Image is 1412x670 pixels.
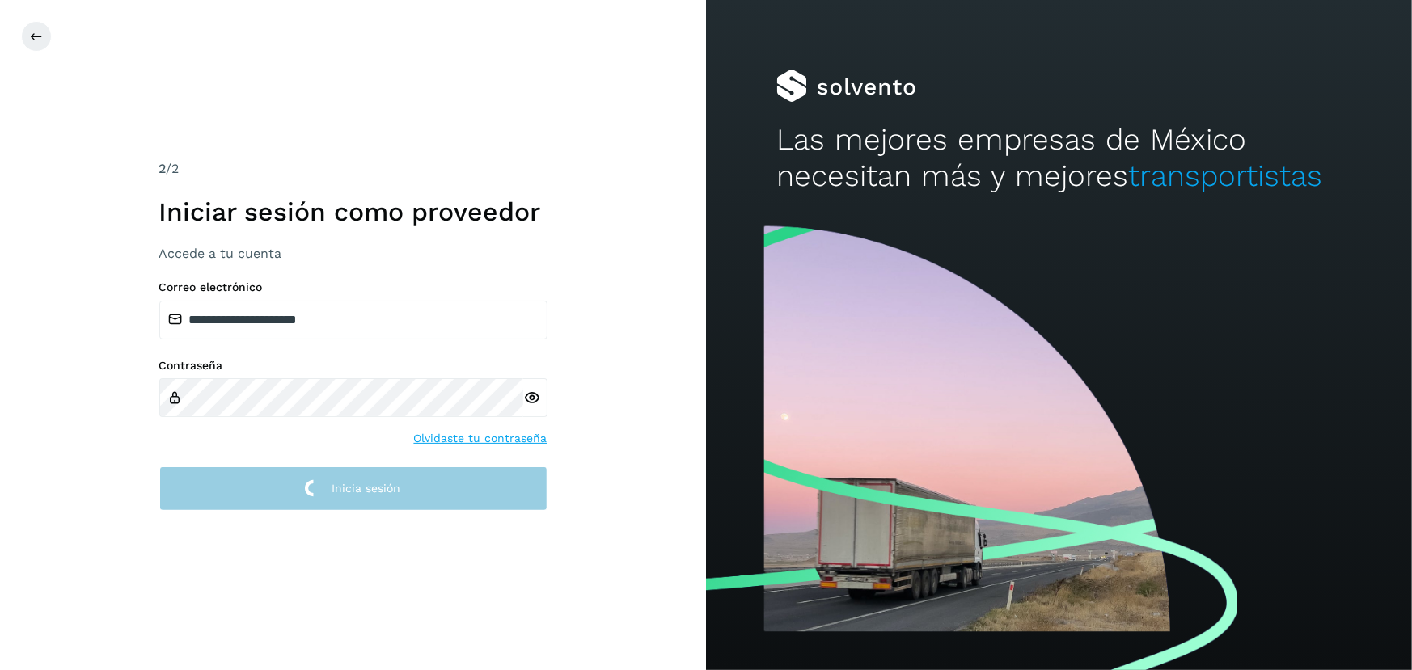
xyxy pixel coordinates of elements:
[332,482,401,494] span: Inicia sesión
[159,359,547,373] label: Contraseña
[159,246,547,261] h3: Accede a tu cuenta
[159,280,547,294] label: Correo electrónico
[159,159,547,179] div: /2
[1128,158,1322,193] span: transportistas
[159,466,547,511] button: Inicia sesión
[414,430,547,447] a: Olvidaste tu contraseña
[159,196,547,227] h1: Iniciar sesión como proveedor
[159,161,167,176] span: 2
[776,122,1341,194] h2: Las mejores empresas de México necesitan más y mejores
